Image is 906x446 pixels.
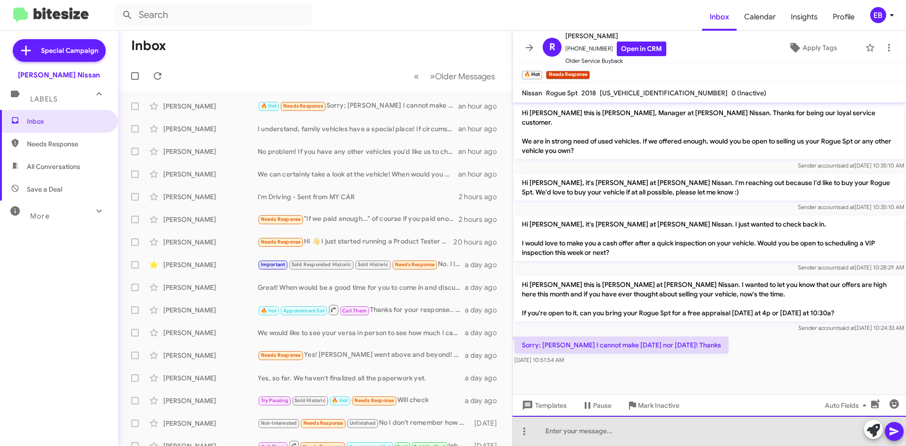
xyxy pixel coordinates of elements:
[163,215,258,224] div: [PERSON_NAME]
[838,203,855,210] span: said at
[354,397,394,404] span: Needs Response
[514,276,904,321] p: Hi [PERSON_NAME] this is [PERSON_NAME] at [PERSON_NAME] Nissan. I wanted to let you know that our...
[258,101,458,111] div: Sorry; [PERSON_NAME] I cannot make [DATE] nor [DATE]! Thanks
[465,260,504,269] div: a day ago
[409,67,501,86] nav: Page navigation example
[581,89,596,97] span: 2018
[163,124,258,134] div: [PERSON_NAME]
[283,103,323,109] span: Needs Response
[424,67,501,86] button: Next
[465,373,504,383] div: a day ago
[27,139,107,149] span: Needs Response
[258,418,470,429] div: No I don't remember how I contacted the nissan dealership it was through Walmart
[514,337,729,353] p: Sorry; [PERSON_NAME] I cannot make [DATE] nor [DATE]! Thanks
[261,216,301,222] span: Needs Response
[163,305,258,315] div: [PERSON_NAME]
[737,3,783,31] a: Calendar
[258,214,459,225] div: "If we paid enough..." of course if you paid enough I would sell it
[798,203,904,210] span: Sender account [DATE] 10:35:10 AM
[163,237,258,247] div: [PERSON_NAME]
[465,351,504,360] div: a day ago
[258,304,465,316] div: Thanks for your response.. let us know how we can help in the future!
[163,396,258,405] div: [PERSON_NAME]
[593,397,612,414] span: Pause
[514,104,904,159] p: Hi [PERSON_NAME] this is [PERSON_NAME], Manager at [PERSON_NAME] Nissan. Thanks for being our loy...
[342,308,367,314] span: Call Them
[549,40,555,55] span: R
[459,192,504,202] div: 2 hours ago
[825,3,862,31] a: Profile
[258,350,465,361] div: Yes! [PERSON_NAME] went above and beyond! I recommend him to many
[783,3,825,31] a: Insights
[514,216,904,261] p: Hi [PERSON_NAME], it's [PERSON_NAME] at [PERSON_NAME] Nissan. I just wanted to check back in. I w...
[764,39,861,56] button: Apply Tags
[303,420,344,426] span: Needs Response
[163,328,258,337] div: [PERSON_NAME]
[163,169,258,179] div: [PERSON_NAME]
[862,7,896,23] button: EB
[258,373,465,383] div: Yes, so far. We haven't finalized all the paperwork yet.
[163,283,258,292] div: [PERSON_NAME]
[261,397,288,404] span: Try Pausing
[838,264,855,271] span: said at
[258,259,465,270] div: No. I love my Rouge!
[825,397,870,414] span: Auto Fields
[617,42,666,56] a: Open in CRM
[27,117,107,126] span: Inbox
[522,89,542,97] span: Nissan
[798,162,904,169] span: Sender account [DATE] 10:35:10 AM
[258,147,458,156] div: No problem! If you have any other vehicles you'd like us to check out, we can still make you an o...
[163,192,258,202] div: [PERSON_NAME]
[458,147,504,156] div: an hour ago
[114,4,312,26] input: Search
[565,30,666,42] span: [PERSON_NAME]
[261,352,301,358] span: Needs Response
[458,169,504,179] div: an hour ago
[414,70,419,82] span: «
[465,328,504,337] div: a day ago
[27,162,80,171] span: All Conversations
[261,308,277,314] span: 🔥 Hot
[838,162,855,169] span: said at
[30,95,58,103] span: Labels
[395,261,435,268] span: Needs Response
[258,192,459,202] div: I'm Driving - Sent from MY CAR
[350,420,376,426] span: Unfinished
[294,397,326,404] span: Sold Historic
[163,101,258,111] div: [PERSON_NAME]
[870,7,886,23] div: EB
[638,397,679,414] span: Mark Inactive
[13,39,106,62] a: Special Campaign
[131,38,166,53] h1: Inbox
[546,89,578,97] span: Rogue Spt
[258,124,458,134] div: I understand, family vehicles have a special place! If circumstances change or you ever consider ...
[258,283,465,292] div: Great! When would be a good time for you to come in and discuss selling your Avalon?
[258,236,453,247] div: Hi 👋 I just started running a Product Tester Club for Amazon & Temu products, where members can: ...
[817,397,878,414] button: Auto Fields
[261,103,277,109] span: 🔥 Hot
[522,71,542,79] small: 🔥 Hot
[465,305,504,315] div: a day ago
[283,308,325,314] span: Appointment Set
[514,174,904,201] p: Hi [PERSON_NAME], it's [PERSON_NAME] at [PERSON_NAME] Nissan. I'm reaching out because I'd like t...
[258,169,458,179] div: We can certainly take a look at the vehicle! When would you be available?
[435,71,495,82] span: Older Messages
[163,419,258,428] div: [PERSON_NAME]
[163,373,258,383] div: [PERSON_NAME]
[465,283,504,292] div: a day ago
[459,215,504,224] div: 2 hours ago
[430,70,435,82] span: »
[332,397,348,404] span: 🔥 Hot
[358,261,389,268] span: Sold Historic
[258,328,465,337] div: We would like to see your versa in person to see how much I can offer you! When are you able to b...
[798,324,904,331] span: Sender account [DATE] 10:24:33 AM
[512,397,574,414] button: Templates
[600,89,728,97] span: [US_VEHICLE_IDENTIFICATION_NUMBER]
[258,395,465,406] div: Will check
[261,261,285,268] span: Important
[619,397,687,414] button: Mark Inactive
[261,239,301,245] span: Needs Response
[163,260,258,269] div: [PERSON_NAME]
